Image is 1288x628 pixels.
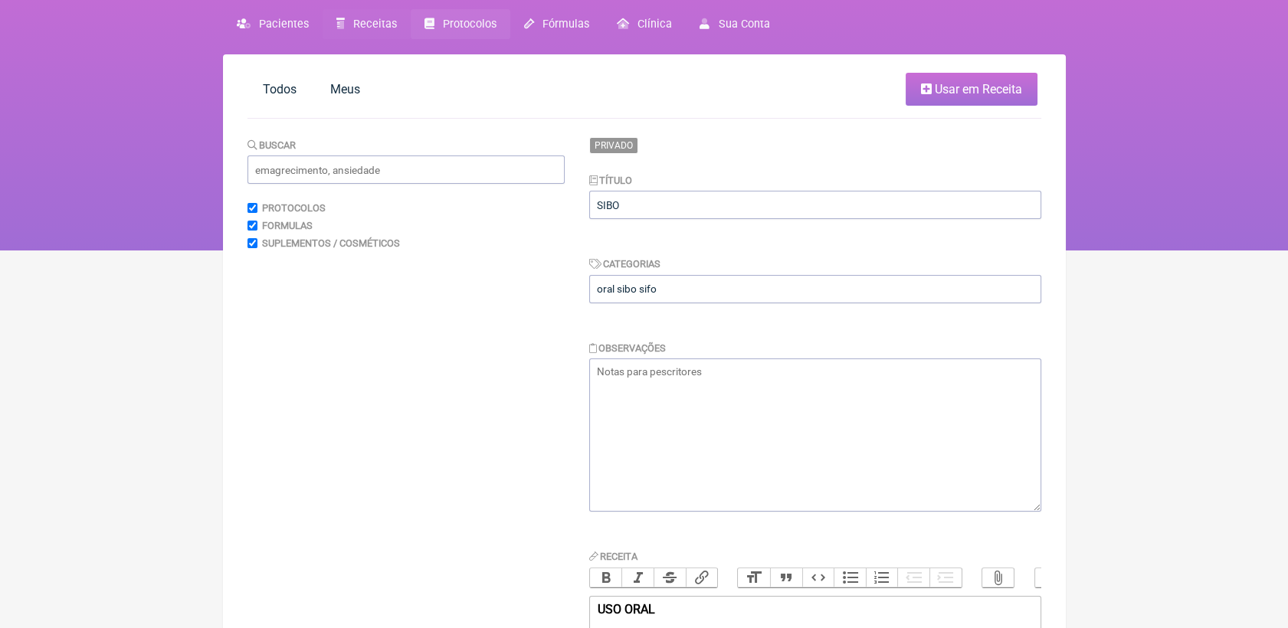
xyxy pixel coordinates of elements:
span: Pacientes [259,18,309,31]
span: Todos [263,82,297,96]
span: Receitas [353,18,397,31]
button: Code [802,568,834,588]
label: Protocolos [262,202,326,214]
button: Increase Level [929,568,962,588]
a: Todos [247,73,312,106]
a: Receitas [323,9,411,39]
button: Link [686,568,718,588]
a: Clínica [603,9,686,39]
button: Attach Files [982,568,1014,588]
span: Usar em Receita [935,82,1022,96]
label: Suplementos / Cosméticos [262,237,400,249]
span: Meus [330,82,360,96]
a: Fórmulas [510,9,603,39]
button: Strikethrough [654,568,686,588]
span: Fórmulas [542,18,589,31]
label: Formulas [262,220,313,231]
span: Protocolos [443,18,497,31]
button: Bold [590,568,622,588]
button: Numbers [866,568,898,588]
a: Sua Conta [686,9,783,39]
button: Bullets [834,568,866,588]
span: Clínica [637,18,672,31]
button: Italic [621,568,654,588]
label: Receita [589,551,638,562]
label: Buscar [247,139,297,151]
button: Decrease Level [897,568,929,588]
input: emagrecimento, ansiedade [247,155,565,184]
a: Usar em Receita [906,73,1037,106]
input: emagrecimento, ansiedade [589,275,1041,303]
label: Observações [589,342,667,354]
a: Meus [315,73,375,106]
label: Título [589,175,633,186]
button: Heading [738,568,770,588]
span: Privado [589,137,638,154]
a: Protocolos [411,9,510,39]
label: Categorias [589,258,661,270]
span: Sua Conta [719,18,770,31]
button: Quote [770,568,802,588]
button: Undo [1035,568,1067,588]
a: Pacientes [223,9,323,39]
